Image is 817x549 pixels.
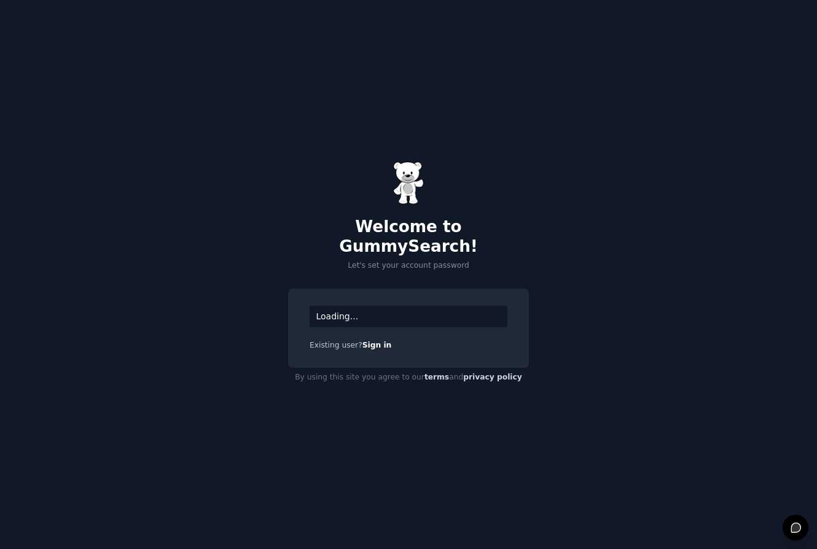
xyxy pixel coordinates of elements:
[288,368,529,387] div: By using this site you agree to our and
[288,260,529,271] p: Let's set your account password
[288,217,529,256] h2: Welcome to GummySearch!
[463,373,522,381] a: privacy policy
[362,341,392,349] a: Sign in
[310,306,507,327] div: Loading...
[310,341,362,349] span: Existing user?
[393,162,424,204] img: Gummy Bear
[424,373,449,381] a: terms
